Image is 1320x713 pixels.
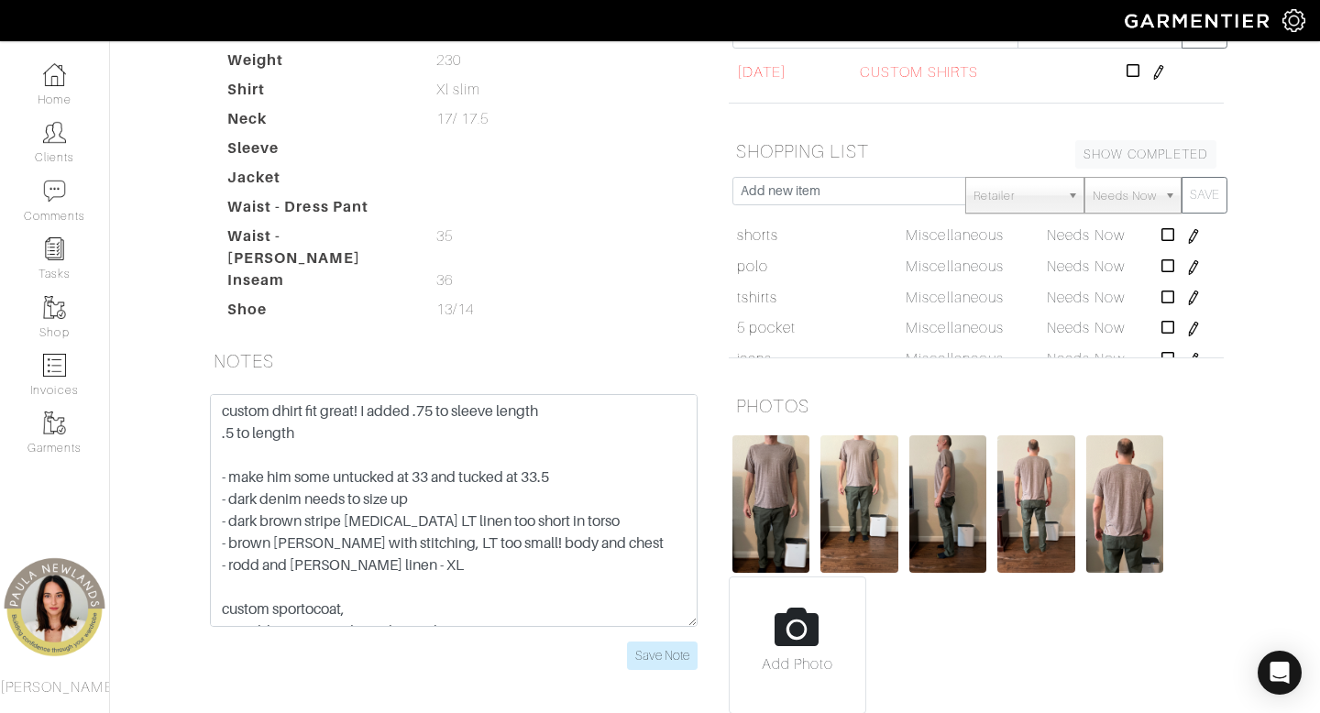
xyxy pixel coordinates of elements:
[43,296,66,319] img: garments-icon-b7da505a4dc4fd61783c78ac3ca0ef83fa9d6f193b1c9dc38574b1d14d53ca28.png
[1186,322,1201,336] img: pen-cf24a1663064a2ec1b9c1bd2387e9de7a2fa800b781884d57f21acf72779bad2.png
[1186,229,1201,244] img: pen-cf24a1663064a2ec1b9c1bd2387e9de7a2fa800b781884d57f21acf72779bad2.png
[820,435,897,573] img: mk9bu39brzssBUEtuuc3yHyR
[737,348,772,370] a: jeans
[906,320,1004,336] span: Miscellaneous
[436,299,474,321] span: 13/14
[1047,320,1124,336] span: Needs Now
[1086,435,1163,573] img: T8kK43PJhNGCYhqDcBffdN4J
[906,351,1004,367] span: Miscellaneous
[1186,260,1201,275] img: pen-cf24a1663064a2ec1b9c1bd2387e9de7a2fa800b781884d57f21acf72779bad2.png
[906,227,1004,244] span: Miscellaneous
[43,237,66,260] img: reminder-icon-8004d30b9f0a5d33ae49ab947aed9ed385cf756f9e5892f1edd6e32f2345188e.png
[436,108,489,130] span: 17/ 17.5
[627,642,698,670] input: Save Note
[43,180,66,203] img: comment-icon-a0a6a9ef722e966f86d9cbdc48e553b5cf19dbc54f86b18d962a5391bc8f6eb6.png
[737,256,768,278] a: polo
[1075,140,1216,169] a: SHOW COMPLETED
[214,225,423,269] dt: Waist - [PERSON_NAME]
[906,290,1004,306] span: Miscellaneous
[1047,290,1124,306] span: Needs Now
[206,343,701,379] h5: NOTES
[1282,9,1305,32] img: gear-icon-white-bd11855cb880d31180b6d7d6211b90ccbf57a29d726f0c71d8c61bd08dd39cc2.png
[214,79,423,108] dt: Shirt
[43,411,66,434] img: garments-icon-b7da505a4dc4fd61783c78ac3ca0ef83fa9d6f193b1c9dc38574b1d14d53ca28.png
[1047,258,1124,275] span: Needs Now
[214,108,423,137] dt: Neck
[906,258,1004,275] span: Miscellaneous
[737,61,786,83] span: [DATE]
[43,354,66,377] img: orders-icon-0abe47150d42831381b5fb84f609e132dff9fe21cb692f30cb5eec754e2cba89.png
[210,394,698,627] textarea: custom dhirt fit great! I added .75 to sleeve length .5 to length - make him some untucked at 33 ...
[1047,351,1124,367] span: Needs Now
[436,225,453,247] span: 35
[909,435,986,573] img: k5cDRLogFYacNXAzsqPQ12x9
[1116,5,1282,37] img: garmentier-logo-header-white-b43fb05a5012e4ada735d5af1a66efaba907eab6374d6393d1fbf88cb4ef424d.png
[732,177,966,205] input: Add new item
[214,137,423,167] dt: Sleeve
[43,63,66,86] img: dashboard-icon-dbcd8f5a0b271acd01030246c82b418ddd0df26cd7fceb0bd07c9910d44c42f6.png
[1258,651,1302,695] div: Open Intercom Messenger
[973,178,1060,214] span: Retailer
[860,61,978,83] span: CUSTOM SHIRTS
[436,49,461,71] span: 230
[436,79,480,101] span: Xl slim
[737,225,778,247] a: shorts
[729,133,1224,170] h5: SHOPPING LIST
[729,388,1224,424] h5: PHOTOS
[737,317,796,339] a: 5 pocket
[737,287,777,309] a: tshirts
[214,167,423,196] dt: Jacket
[1047,227,1124,244] span: Needs Now
[1186,291,1201,305] img: pen-cf24a1663064a2ec1b9c1bd2387e9de7a2fa800b781884d57f21acf72779bad2.png
[1186,353,1201,367] img: pen-cf24a1663064a2ec1b9c1bd2387e9de7a2fa800b781884d57f21acf72779bad2.png
[214,49,423,79] dt: Weight
[214,299,423,328] dt: Shoe
[214,269,423,299] dt: Inseam
[1151,65,1166,80] img: pen-cf24a1663064a2ec1b9c1bd2387e9de7a2fa800b781884d57f21acf72779bad2.png
[1093,178,1157,214] span: Needs Now
[1182,177,1227,214] button: SAVE
[732,435,809,573] img: CpAQ5sM8joXJytAJgEk3iWad
[214,196,423,225] dt: Waist - Dress Pant
[43,121,66,144] img: clients-icon-6bae9207a08558b7cb47a8932f037763ab4055f8c8b6bfacd5dc20c3e0201464.png
[997,435,1074,573] img: uCeERNPjcVFwRGqLQxom3bnZ
[436,269,453,291] span: 36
